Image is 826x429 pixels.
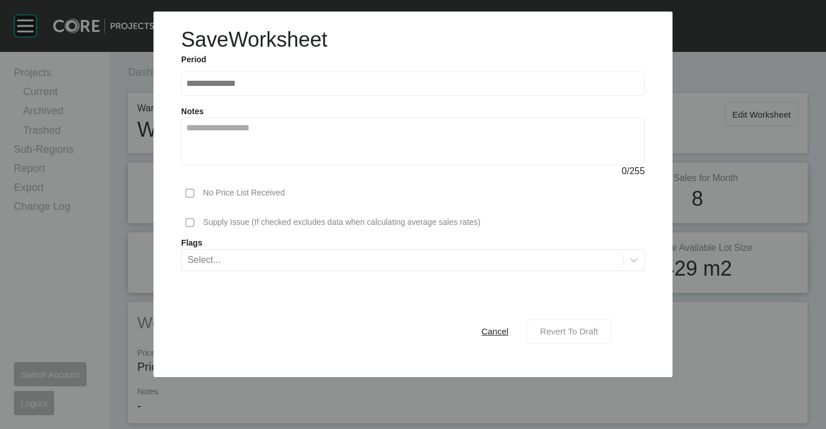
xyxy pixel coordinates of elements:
label: Period [181,54,645,66]
span: 0 [622,166,627,176]
span: Revert To Draft [540,326,598,336]
label: Notes [181,107,204,116]
button: Revert To Draft [527,319,611,343]
p: No Price List Received [203,187,285,199]
h1: Save Worksheet [181,25,327,54]
div: / 255 [181,165,645,178]
label: Flags [181,238,645,249]
span: Cancel [482,326,509,336]
button: Cancel [469,319,521,343]
p: Supply Issue (If checked excludes data when calculating average sales rates) [203,217,480,228]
